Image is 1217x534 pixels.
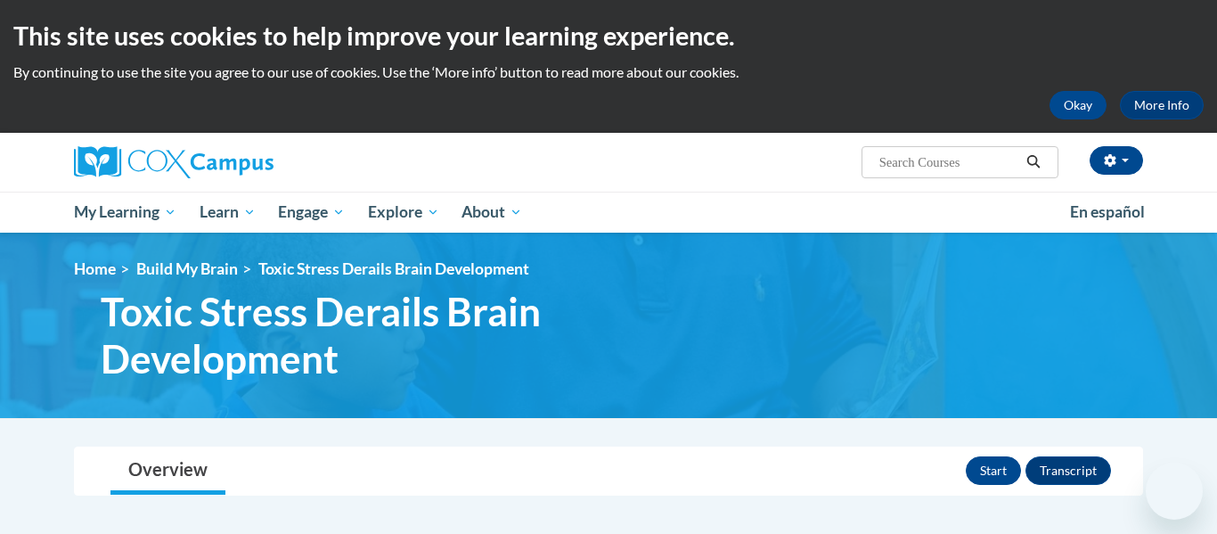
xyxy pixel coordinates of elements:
a: En español [1058,193,1156,231]
span: Toxic Stress Derails Brain Development [101,288,715,382]
button: Transcript [1025,456,1111,485]
a: Overview [110,448,225,495]
span: Explore [368,201,439,223]
span: Toxic Stress Derails Brain Development [258,259,529,278]
a: Learn [188,192,267,233]
a: More Info [1120,91,1204,119]
p: By continuing to use the site you agree to our use of cookies. Use the ‘More info’ button to read... [13,62,1204,82]
button: Start [966,456,1021,485]
input: Search Courses [878,152,1020,173]
button: Okay [1050,91,1107,119]
h2: This site uses cookies to help improve your learning experience. [13,18,1204,53]
a: Home [74,259,116,278]
span: Engage [278,201,345,223]
a: My Learning [62,192,188,233]
span: My Learning [74,201,176,223]
a: About [451,192,535,233]
span: En español [1070,202,1145,221]
button: Account Settings [1090,146,1143,175]
div: Main menu [47,192,1170,233]
a: Cox Campus [74,146,412,178]
img: Cox Campus [74,146,274,178]
a: Build My Brain [136,259,238,278]
a: Engage [266,192,356,233]
span: Learn [200,201,256,223]
a: Explore [356,192,451,233]
span: About [461,201,522,223]
button: Search [1020,152,1047,173]
iframe: Button to launch messaging window [1146,463,1203,520]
